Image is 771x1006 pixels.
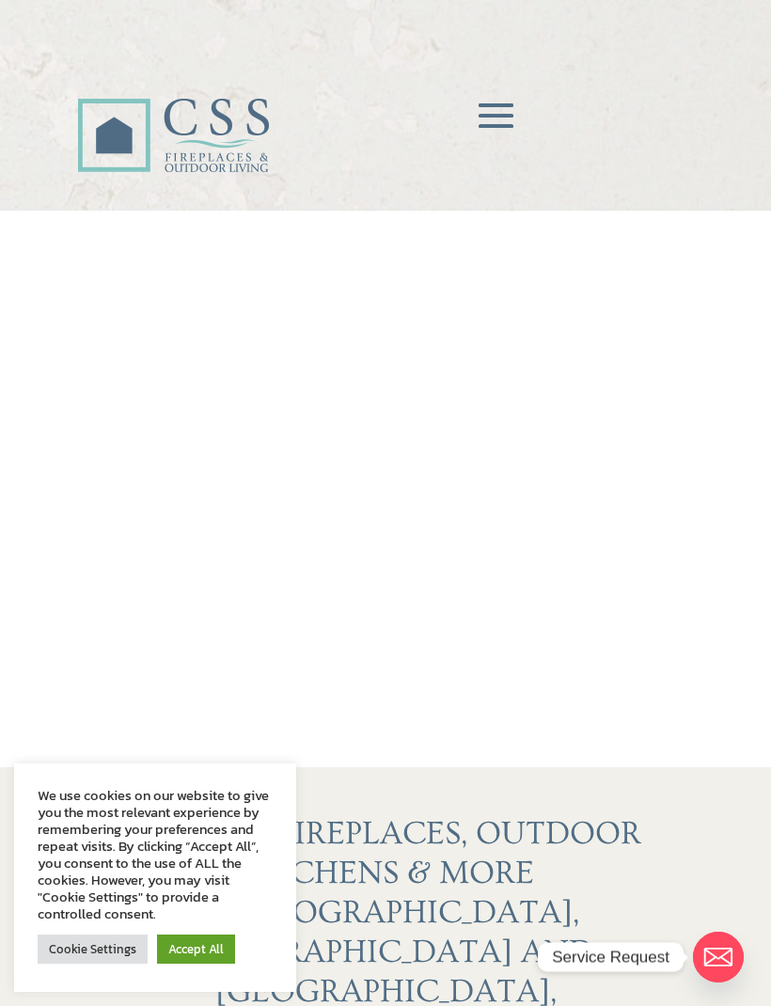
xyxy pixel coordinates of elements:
[157,935,235,964] a: Accept All
[77,46,269,182] img: CSS Fireplaces & Outdoor Living (Formerly Construction Solutions & Supply)- Jacksonville Ormond B...
[38,787,273,922] div: We use cookies on our website to give you the most relevant experience by remembering your prefer...
[693,932,744,982] a: Email
[38,935,148,964] a: Cookie Settings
